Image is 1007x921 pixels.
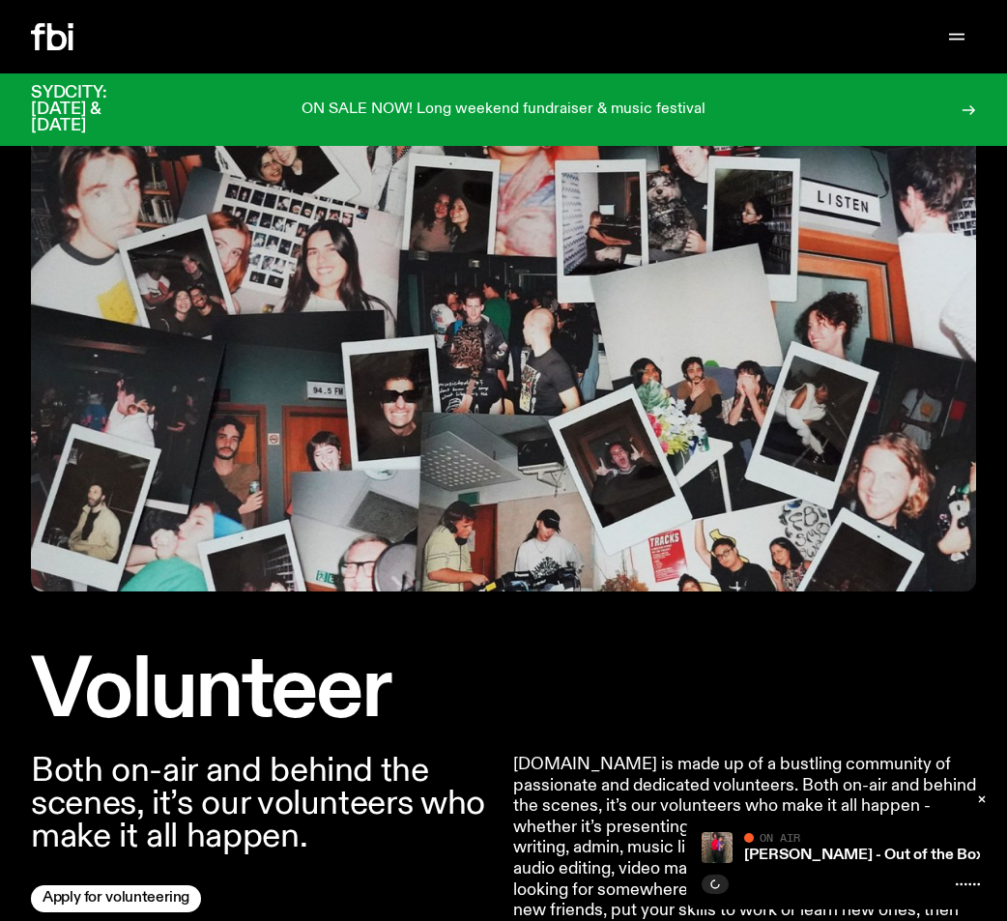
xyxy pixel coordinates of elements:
[744,848,984,863] a: [PERSON_NAME] - Out of the Box
[31,653,494,732] h1: Volunteer
[31,128,976,591] img: A collage of photographs and polaroids showing FBI volunteers.
[302,101,705,119] p: ON SALE NOW! Long weekend fundraiser & music festival
[31,755,494,854] p: Both on-air and behind the scenes, it’s our volunteers who make it all happen.
[760,831,800,844] span: On Air
[31,885,201,912] a: Apply for volunteering
[31,85,155,134] h3: SYDCITY: [DATE] & [DATE]
[702,832,733,863] img: Matt Do & Zion Garcia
